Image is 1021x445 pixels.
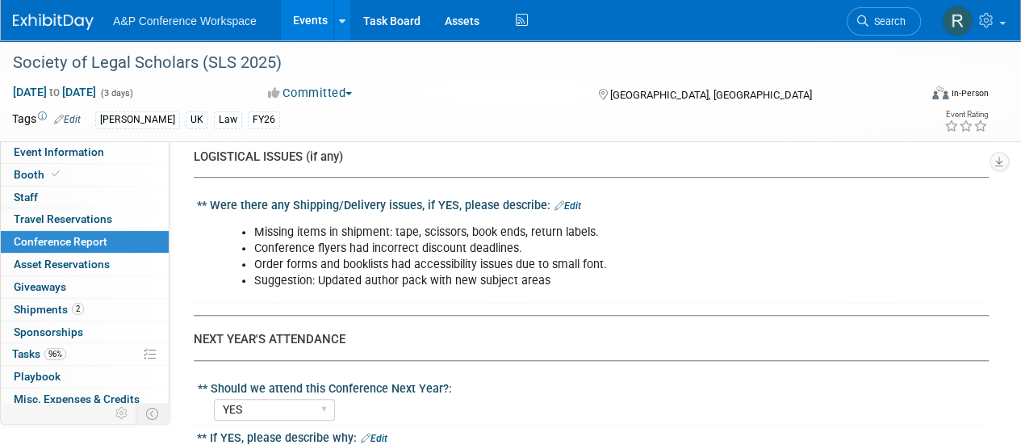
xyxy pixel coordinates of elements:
[868,15,906,27] span: Search
[14,370,61,383] span: Playbook
[12,347,66,360] span: Tasks
[14,325,83,338] span: Sponsorships
[54,114,81,125] a: Edit
[14,212,112,225] span: Travel Reservations
[1,254,169,275] a: Asset Reservations
[14,191,38,204] span: Staff
[1,388,169,410] a: Misc. Expenses & Credits
[136,403,169,424] td: Toggle Event Tabs
[198,376,981,397] div: ** Should we attend this Conference Next Year?:
[99,88,133,99] span: (3 days)
[44,348,66,360] span: 96%
[944,111,988,119] div: Event Rating
[14,280,66,293] span: Giveaways
[254,225,822,241] li: Missing items in shipment: tape, scissors, book ends, return labels.
[1,299,169,321] a: Shipments2
[254,273,822,289] li: Suggestion: Updated author pack with new subject areas
[932,86,948,99] img: Format-Inperson.png
[214,111,242,128] div: Law
[554,200,581,212] a: Edit
[847,7,921,36] a: Search
[1,141,169,163] a: Event Information
[14,258,110,271] span: Asset Reservations
[254,257,822,273] li: Order forms and booklists had accessibility issues due to small font.
[186,111,208,128] div: UK
[1,187,169,208] a: Staff
[72,303,84,315] span: 2
[942,6,973,36] img: Rosamund Jubber
[14,235,107,248] span: Conference Report
[262,85,358,102] button: Committed
[1,321,169,343] a: Sponsorships
[609,89,811,101] span: [GEOGRAPHIC_DATA], [GEOGRAPHIC_DATA]
[1,276,169,298] a: Giveaways
[47,86,62,99] span: to
[1,343,169,365] a: Tasks96%
[14,393,140,405] span: Misc. Expenses & Credits
[951,87,989,99] div: In-Person
[14,168,63,181] span: Booth
[846,84,989,108] div: Event Format
[1,366,169,388] a: Playbook
[12,85,97,99] span: [DATE] [DATE]
[197,193,989,214] div: ** Were there any Shipping/Delivery issues, if YES, please describe:
[194,149,977,166] div: LOGISTICAL ISSUES (if any)
[1,231,169,253] a: Conference Report
[14,303,84,316] span: Shipments
[12,111,81,129] td: Tags
[254,241,822,257] li: Conference flyers had incorrect discount deadlines.
[361,433,387,444] a: Edit
[1,208,169,230] a: Travel Reservations
[14,145,104,158] span: Event Information
[248,111,280,128] div: FY26
[13,14,94,30] img: ExhibitDay
[1,164,169,186] a: Booth
[108,403,136,424] td: Personalize Event Tab Strip
[95,111,180,128] div: [PERSON_NAME]
[194,331,977,348] div: NEXT YEAR'S ATTENDANCE
[113,15,257,27] span: A&P Conference Workspace
[52,170,60,178] i: Booth reservation complete
[7,48,906,78] div: Society of Legal Scholars (SLS 2025)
